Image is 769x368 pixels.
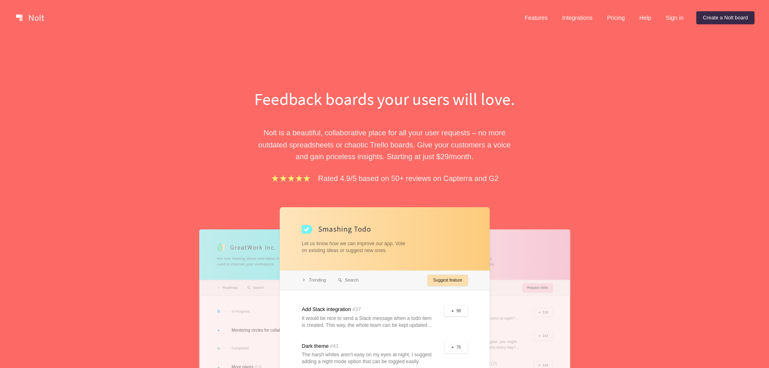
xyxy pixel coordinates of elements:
[270,174,312,183] img: stars.b067e34983.png
[245,87,524,111] h1: Feedback boards your users will love.
[633,11,658,24] a: Help
[518,11,554,24] a: Features
[696,11,754,24] a: Create a Nolt board
[601,11,631,24] a: Pricing
[245,127,524,162] p: Nolt is a beautiful, collaborative place for all your user requests – no more outdated spreadshee...
[318,172,499,184] p: Rated 4.9/5 based on 50+ reviews on Capterra and G2
[659,11,690,24] a: Sign in
[555,11,599,24] a: Integrations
